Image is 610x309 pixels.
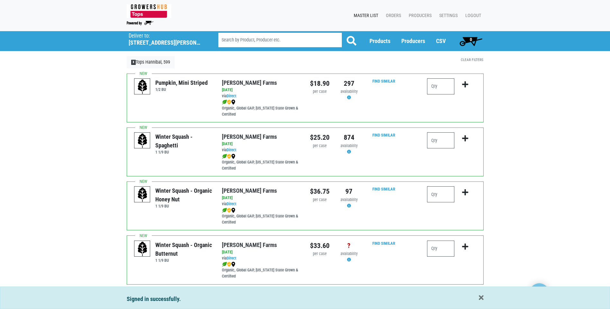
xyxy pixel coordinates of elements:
[129,33,202,39] p: Deliver to:
[155,258,212,263] h6: 1 1/9 BU
[155,241,212,258] div: Winter Squash - Organic Butternut
[222,195,300,201] div: [DATE]
[460,10,484,22] a: Logout
[339,241,359,251] div: ?
[372,133,395,137] a: Find Similar
[131,60,136,65] span: X
[339,132,359,143] div: 874
[155,204,212,208] h6: 1 1/9 BU
[310,197,330,203] div: per case
[310,143,330,149] div: per case
[222,133,277,140] a: [PERSON_NAME] Farms
[231,100,235,105] img: map_marker-0e94453035b3232a4d21701695807de9.png
[372,187,395,191] a: Find Similar
[470,37,472,42] span: 0
[222,153,300,172] div: Organic, Global GAP, [US_STATE] State Grown & Certified
[436,38,446,44] a: CSV
[134,79,150,95] img: placeholder-variety-43d6402dacf2d531de610a020419775a.svg
[129,31,207,46] span: Tops Hannibal, 599 (409 Fulton St, Hannibal, NY 13074, USA)
[227,147,236,152] a: Direct
[227,208,231,213] img: safety-e55c860ca8c00a9c171001a62a92dabd.png
[372,241,395,246] a: Find Similar
[155,78,208,87] div: Pumpkin, Mini Striped
[222,261,300,279] div: Organic, Global GAP, [US_STATE] State Grown & Certified
[461,57,483,62] a: Clear Filters
[218,33,342,47] input: Search by Product, Producer etc.
[349,10,381,22] a: Master List
[341,251,358,256] span: availability
[310,132,330,143] div: $25.20
[222,79,277,86] a: [PERSON_NAME] Farms
[222,147,300,153] div: via
[222,100,227,105] img: leaf-e5c59151409436ccce96b2ca1b28e03c.png
[222,99,300,118] div: Organic, Global GAP, [US_STATE] State Grown & Certified
[427,241,454,257] input: Qty
[341,89,358,94] span: availability
[134,133,150,149] img: placeholder-variety-43d6402dacf2d531de610a020419775a.svg
[339,186,359,197] div: 97
[222,255,300,261] div: via
[310,251,330,257] div: per case
[155,87,208,92] h6: 1/2 BU
[372,79,395,84] a: Find Similar
[341,197,358,202] span: availability
[222,207,300,225] div: Organic, Global GAP, [US_STATE] State Grown & Certified
[231,208,235,213] img: map_marker-0e94453035b3232a4d21701695807de9.png
[222,154,227,159] img: leaf-e5c59151409436ccce96b2ca1b28e03c.png
[381,10,404,22] a: Orders
[457,35,485,48] a: 0
[310,78,330,89] div: $18.90
[127,56,175,68] a: XTops Hannibal, 599
[127,4,171,18] img: 279edf242af8f9d49a69d9d2afa010fb.png
[427,186,454,202] input: Qty
[339,78,359,89] div: 297
[127,21,153,25] img: Powered by Big Wheelbarrow
[427,132,454,148] input: Qty
[155,150,212,154] h6: 1 1/9 BU
[127,295,484,304] div: Signed in successfully.
[222,201,300,207] div: via
[404,10,434,22] a: Producers
[310,186,330,197] div: $36.75
[341,143,358,148] span: availability
[222,262,227,267] img: leaf-e5c59151409436ccce96b2ca1b28e03c.png
[222,87,300,93] div: [DATE]
[427,78,454,94] input: Qty
[227,262,231,267] img: safety-e55c860ca8c00a9c171001a62a92dabd.png
[155,186,212,204] div: Winter Squash - Organic Honey Nut
[369,38,390,44] a: Products
[227,93,236,98] a: Direct
[134,187,150,203] img: placeholder-variety-43d6402dacf2d531de610a020419775a.svg
[129,39,202,46] h5: [STREET_ADDRESS][PERSON_NAME]
[227,154,231,159] img: safety-e55c860ca8c00a9c171001a62a92dabd.png
[227,100,231,105] img: safety-e55c860ca8c00a9c171001a62a92dabd.png
[231,154,235,159] img: map_marker-0e94453035b3232a4d21701695807de9.png
[227,201,236,206] a: Direct
[222,242,277,248] a: [PERSON_NAME] Farms
[227,256,236,260] a: Direct
[222,249,300,255] div: [DATE]
[222,208,227,213] img: leaf-e5c59151409436ccce96b2ca1b28e03c.png
[134,241,150,257] img: placeholder-variety-43d6402dacf2d531de610a020419775a.svg
[222,187,277,194] a: [PERSON_NAME] Farms
[222,141,300,147] div: [DATE]
[434,10,460,22] a: Settings
[401,38,425,44] a: Producers
[310,89,330,95] div: per case
[231,262,235,267] img: map_marker-0e94453035b3232a4d21701695807de9.png
[155,132,212,150] div: Winter Squash - Spaghetti
[222,93,300,99] div: via
[310,241,330,251] div: $33.60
